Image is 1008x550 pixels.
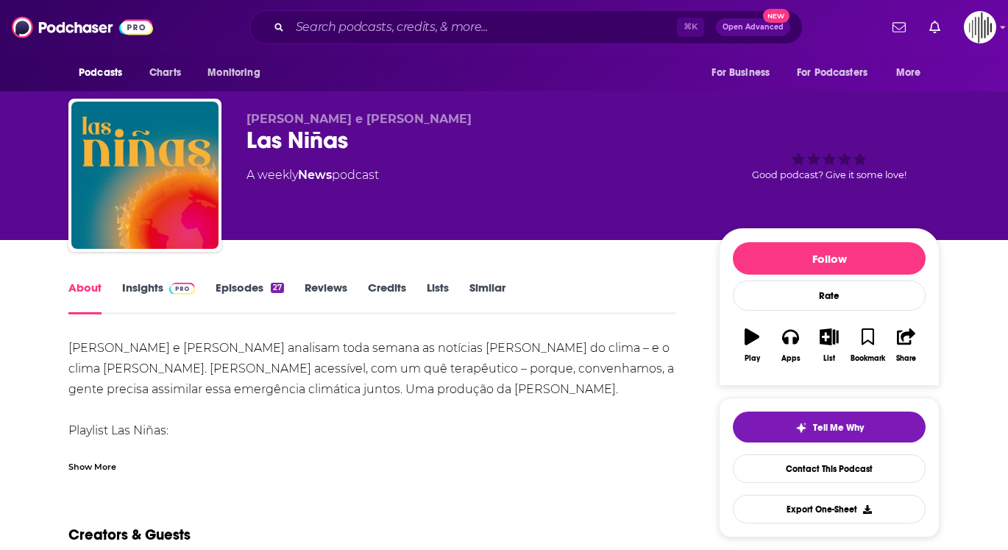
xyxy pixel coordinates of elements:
a: Show notifications dropdown [923,15,946,40]
div: A weekly podcast [246,166,379,184]
div: Share [896,354,916,363]
a: Lists [427,281,449,314]
a: InsightsPodchaser Pro [122,281,195,314]
div: Search podcasts, credits, & more... [249,10,803,44]
span: More [896,63,921,83]
img: Podchaser - Follow, Share and Rate Podcasts [12,13,153,41]
button: open menu [701,59,788,87]
a: Contact This Podcast [733,454,926,483]
div: Play [745,354,760,363]
button: Share [887,319,926,372]
span: New [763,9,789,23]
div: 27 [271,283,284,293]
span: For Business [711,63,770,83]
a: About [68,281,102,314]
button: open menu [886,59,940,87]
button: Show profile menu [964,11,996,43]
button: Export One-Sheet [733,495,926,523]
a: Reviews [305,281,347,314]
span: For Podcasters [797,63,867,83]
h2: Creators & Guests [68,526,191,544]
button: tell me why sparkleTell Me Why [733,412,926,443]
span: Monitoring [207,63,260,83]
img: tell me why sparkle [795,422,807,434]
a: Similar [469,281,505,314]
input: Search podcasts, credits, & more... [290,15,677,39]
div: [PERSON_NAME] e [PERSON_NAME] analisam toda semana as notícias [PERSON_NAME] do clima – e o clima... [68,338,675,462]
span: Logged in as gpg2 [964,11,996,43]
div: Apps [781,354,801,363]
span: [PERSON_NAME] e [PERSON_NAME] [246,112,472,126]
button: open menu [197,59,279,87]
button: Bookmark [848,319,887,372]
button: Open AdvancedNew [716,18,790,36]
span: Podcasts [79,63,122,83]
a: Credits [368,281,406,314]
a: Charts [140,59,190,87]
button: open menu [787,59,889,87]
img: Las Niñas [71,102,219,249]
button: open menu [68,59,141,87]
img: Podchaser Pro [169,283,195,295]
div: Rate [733,281,926,311]
a: News [298,168,332,182]
button: List [810,319,848,372]
div: Bookmark [851,354,885,363]
div: List [823,354,835,363]
button: Apps [771,319,809,372]
button: Follow [733,242,926,275]
span: Tell Me Why [813,422,864,434]
span: Charts [149,63,181,83]
span: Good podcast? Give it some love! [752,169,906,180]
div: Good podcast? Give it some love! [719,112,940,203]
span: Open Advanced [723,24,784,31]
a: Show notifications dropdown [887,15,912,40]
a: Episodes27 [216,281,284,314]
span: ⌘ K [677,18,704,37]
button: Play [733,319,771,372]
img: User Profile [964,11,996,43]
